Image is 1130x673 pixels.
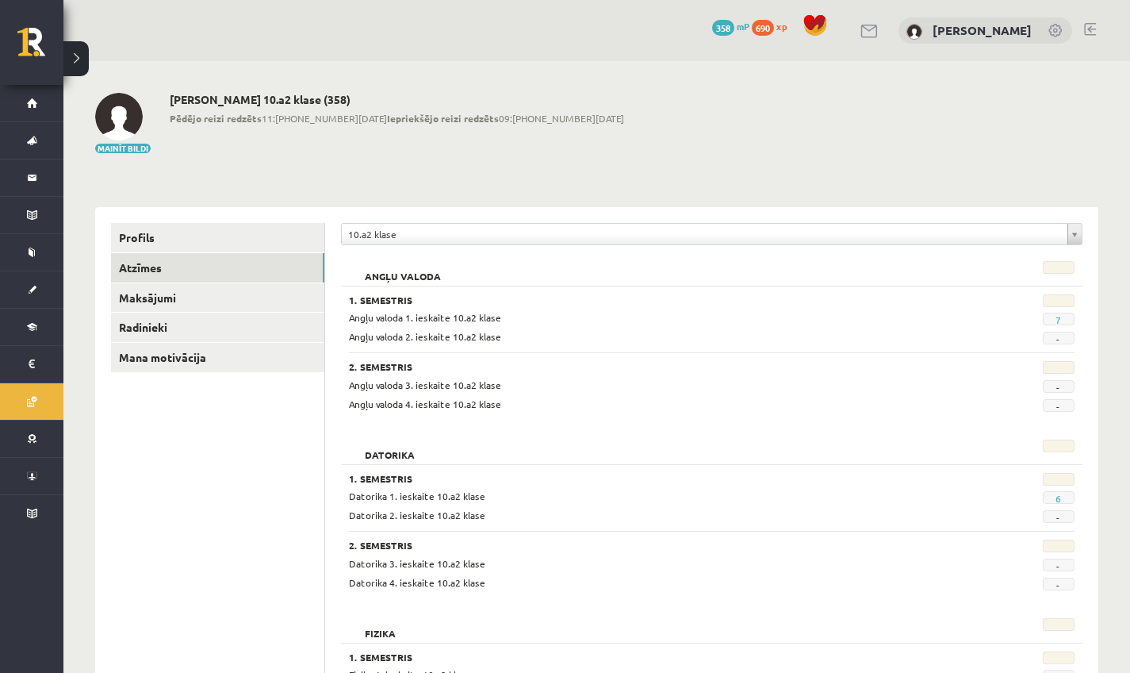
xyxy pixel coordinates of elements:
a: Maksājumi [111,283,324,313]
h3: 1. Semestris [349,652,949,663]
span: Datorika 2. ieskaite 10.a2 klase [349,509,485,521]
span: Angļu valoda 4. ieskaite 10.a2 klase [349,398,501,410]
span: Datorika 1. ieskaite 10.a2 klase [349,490,485,502]
a: 690 xp [752,20,795,33]
span: - [1043,578,1074,590]
b: Pēdējo reizi redzēts [170,112,262,125]
span: 10.a2 klase [348,224,1061,244]
h3: 2. Semestris [349,361,949,372]
span: - [1043,380,1074,393]
span: Angļu valoda 3. ieskaite 10.a2 klase [349,379,501,391]
span: Datorika 3. ieskaite 10.a2 klase [349,557,485,570]
button: Mainīt bildi [95,144,151,153]
a: Rīgas 1. Tālmācības vidusskola [17,28,63,67]
h2: Angļu valoda [349,261,457,277]
span: - [1043,332,1074,344]
h3: 2. Semestris [349,540,949,551]
span: Angļu valoda 1. ieskaite 10.a2 klase [349,311,501,324]
a: Atzīmes [111,253,324,283]
span: 11:[PHONE_NUMBER][DATE] 09:[PHONE_NUMBER][DATE] [170,111,624,125]
span: 358 [712,20,734,36]
span: Datorika 4. ieskaite 10.a2 klase [349,576,485,589]
h2: Fizika [349,618,412,634]
span: 690 [752,20,774,36]
span: - [1043,510,1074,523]
b: Iepriekšējo reizi redzēts [387,112,499,125]
a: Profils [111,223,324,252]
h2: Datorika [349,440,431,456]
span: mP [737,20,749,33]
a: 7 [1055,313,1061,326]
span: - [1043,559,1074,571]
a: 10.a2 klase [342,224,1082,244]
span: Angļu valoda 2. ieskaite 10.a2 klase [349,330,501,343]
h2: [PERSON_NAME] 10.a2 klase (358) [170,93,624,106]
img: Rūta Talle [906,24,922,40]
h3: 1. Semestris [349,473,949,484]
a: [PERSON_NAME] [933,22,1032,38]
span: xp [776,20,787,33]
a: 358 mP [712,20,749,33]
span: - [1043,399,1074,412]
a: 6 [1055,492,1061,505]
a: Radinieki [111,313,324,342]
a: Mana motivācija [111,343,324,372]
h3: 1. Semestris [349,294,949,306]
img: Rūta Talle [95,93,143,140]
